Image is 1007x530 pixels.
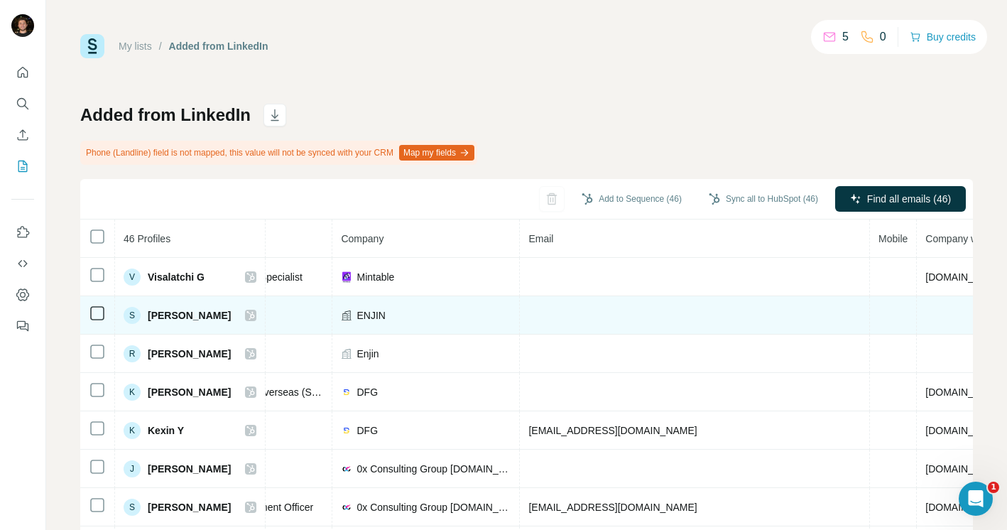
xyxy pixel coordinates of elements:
span: Mintable [356,270,394,284]
div: Added from LinkedIn [169,39,268,53]
button: Dashboard [11,282,34,308]
span: DFG [356,423,378,438]
span: [DOMAIN_NAME] [925,502,1005,513]
div: V [124,269,141,286]
div: K [124,384,141,401]
span: [EMAIL_ADDRESS][DOMAIN_NAME] [528,502,697,513]
span: DFG [356,385,378,399]
span: Chief Financial Officer, Overseas (Silvery Capital Holding Co Ltd.) [153,386,442,398]
span: 46 Profiles [124,233,170,244]
button: Search [11,91,34,117]
span: 0x Consulting Group [DOMAIN_NAME]. [356,462,511,476]
span: Social Media Marketing Specialist [153,271,302,283]
button: Feedback [11,313,34,339]
span: Kexin Y [148,423,184,438]
span: Company website [925,233,1004,244]
a: My lists [119,40,152,52]
button: My lists [11,153,34,179]
span: Email [528,233,553,244]
span: [PERSON_NAME] [148,462,231,476]
div: R [124,345,141,362]
button: Quick start [11,60,34,85]
button: Find all emails (46) [835,186,966,212]
button: Buy credits [910,27,976,47]
span: [DOMAIN_NAME] [925,425,1005,436]
span: Find all emails (46) [867,192,951,206]
img: company-logo [341,271,352,283]
div: S [124,499,141,516]
span: ENJIN [356,308,385,323]
span: [EMAIL_ADDRESS][DOMAIN_NAME] [528,425,697,436]
span: [DOMAIN_NAME] [925,271,1005,283]
img: company-logo [341,463,352,475]
span: [PERSON_NAME] [148,500,231,514]
img: Surfe Logo [80,34,104,58]
div: K [124,422,141,439]
div: J [124,460,141,477]
span: [PERSON_NAME] [148,385,231,399]
span: Mobile [878,233,908,244]
p: 5 [842,28,849,45]
div: Phone (Landline) field is not mapped, this value will not be synced with your CRM [80,141,477,165]
p: 0 [880,28,886,45]
img: company-logo [341,502,352,513]
span: 1 [988,482,999,493]
button: Add to Sequence (46) [572,188,692,210]
button: Use Surfe on LinkedIn [11,220,34,245]
img: company-logo [341,425,352,436]
img: Avatar [11,14,34,37]
span: Visalatchi G [148,270,205,284]
button: Sync all to HubSpot (46) [699,188,828,210]
iframe: Intercom live chat [959,482,993,516]
li: / [159,39,162,53]
button: Enrich CSV [11,122,34,148]
span: Enjin [356,347,379,361]
span: [PERSON_NAME] [148,308,231,323]
h1: Added from LinkedIn [80,104,251,126]
span: 0x Consulting Group [DOMAIN_NAME]. [356,500,511,514]
button: Map my fields [399,145,474,161]
div: S [124,307,141,324]
button: Use Surfe API [11,251,34,276]
span: [DOMAIN_NAME] [925,463,1005,475]
img: company-logo [341,386,352,398]
span: [DOMAIN_NAME] [925,386,1005,398]
span: Company [341,233,383,244]
span: [PERSON_NAME] [148,347,231,361]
